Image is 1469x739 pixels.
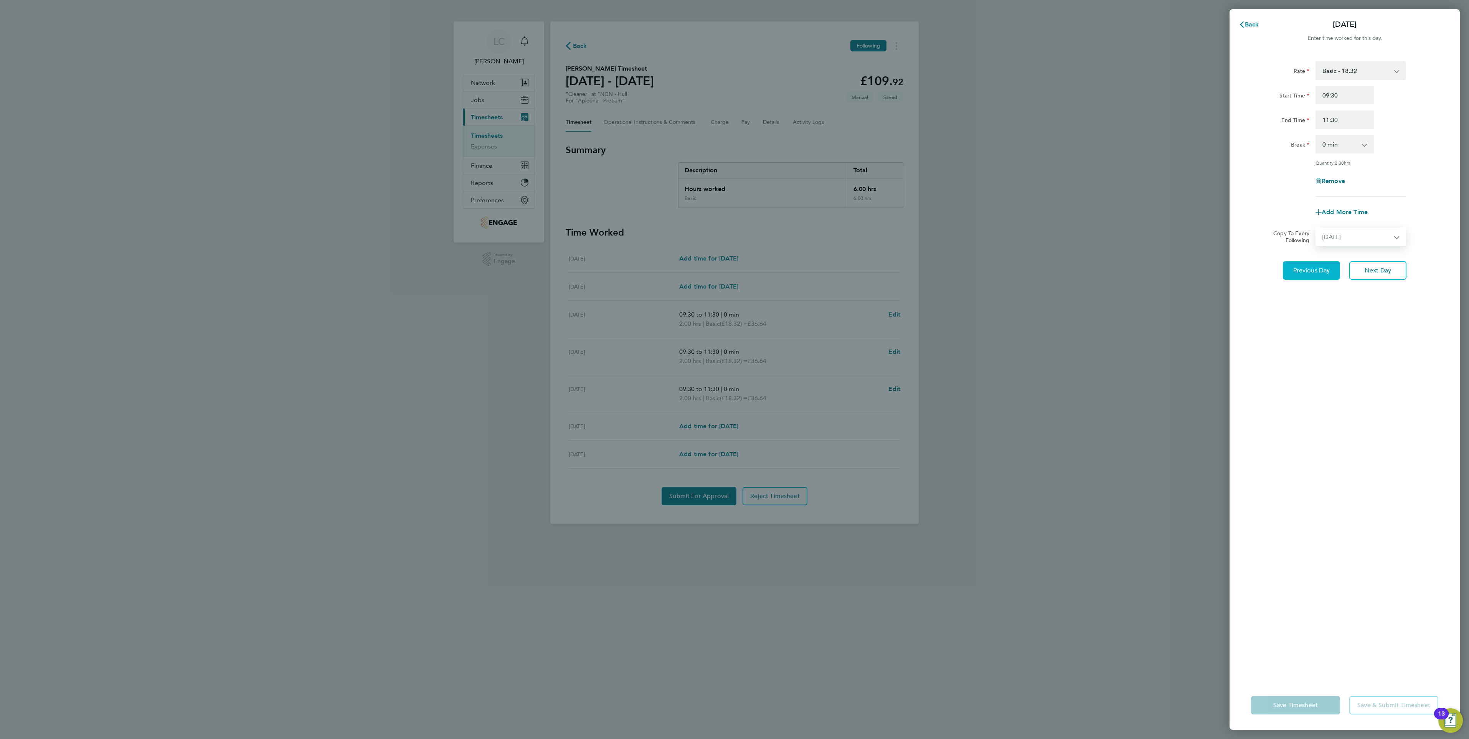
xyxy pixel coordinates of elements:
[1315,111,1374,129] input: E.g. 18:00
[1283,261,1340,280] button: Previous Day
[1267,230,1309,244] label: Copy To Every Following
[1293,267,1330,274] span: Previous Day
[1349,261,1406,280] button: Next Day
[1279,92,1309,101] label: Start Time
[1322,208,1368,216] span: Add More Time
[1438,714,1445,724] div: 13
[1315,86,1374,104] input: E.g. 08:00
[1315,209,1368,215] button: Add More Time
[1365,267,1391,274] span: Next Day
[1315,160,1406,166] div: Quantity: hrs
[1231,17,1267,32] button: Back
[1315,178,1345,184] button: Remove
[1438,708,1463,733] button: Open Resource Center, 13 new notifications
[1245,21,1259,28] span: Back
[1322,177,1345,185] span: Remove
[1294,68,1309,77] label: Rate
[1230,34,1460,43] div: Enter time worked for this day.
[1291,141,1309,150] label: Break
[1335,160,1344,166] span: 2.00
[1333,19,1357,30] p: [DATE]
[1281,117,1309,126] label: End Time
